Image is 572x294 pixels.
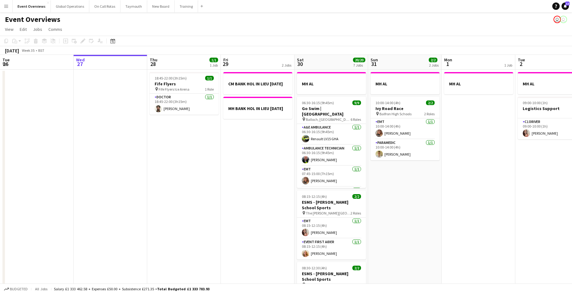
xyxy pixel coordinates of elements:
span: 2/2 [429,58,437,62]
div: 2 Jobs [429,63,439,67]
app-job-card: MH BANK HOL IN LIEU [DATE] [223,97,292,119]
span: 2/2 [352,266,361,270]
span: 08:30-12:30 (4h) [302,266,327,270]
h3: MH AL [444,81,513,87]
h3: MH AL [297,81,366,87]
span: Budgeted [10,287,28,291]
span: 08:15-12:15 (4h) [302,194,327,199]
span: 2/2 [426,100,435,105]
div: 1 Job [210,63,218,67]
h3: ESMS - [PERSON_NAME] School Sports [297,271,366,282]
span: All jobs [34,287,49,291]
span: Balfron High Schools [379,112,412,116]
app-user-avatar: Jackie Tolland [554,16,561,23]
app-card-role: EMT1/110:00-14:00 (4h)[PERSON_NAME] [371,118,440,139]
span: 2 Roles [424,112,435,116]
button: Taymouth [120,0,147,12]
span: 26 [2,60,10,67]
button: New Board [147,0,175,12]
div: BST [38,48,44,53]
span: Fri [223,57,228,63]
span: Thu [150,57,157,63]
app-job-card: 06:30-16:15 (9h45m)9/9Go Swim | [GEOGRAPHIC_DATA] Balloch, [GEOGRAPHIC_DATA]6 RolesA&E Ambulance1... [297,97,366,188]
app-card-role: EMT1/107:45-15:00 (7h15m)[PERSON_NAME] [297,166,366,187]
app-card-role: Doctor1/118:45-22:00 (3h15m)[PERSON_NAME] [150,94,219,115]
h3: Fife Flyers [150,81,219,87]
app-job-card: CM BANK HOL IN LIEU [DATE] [223,72,292,94]
h3: MH AL [371,81,440,87]
div: 18:45-22:00 (3h15m)1/1Fife Flyers Fife Flyers Ice Arena1 RoleDoctor1/118:45-22:00 (3h15m)[PERSON_... [150,72,219,115]
span: Edit [20,27,27,32]
h3: ESMS - [PERSON_NAME] School Sports [297,199,366,210]
app-user-avatar: Operations Team [560,16,567,23]
a: 12 [562,2,569,10]
span: 06:30-16:15 (9h45m) [302,100,334,105]
a: Comms [46,25,65,33]
span: Wed [76,57,85,63]
app-job-card: 10:00-14:00 (4h)2/2Ivy Road Race Balfron High Schools2 RolesEMT1/110:00-14:00 (4h)[PERSON_NAME]Pa... [371,97,440,160]
span: Fife Flyers Ice Arena [159,87,189,92]
span: 10:00-14:00 (4h) [375,100,400,105]
app-card-role: A&E Ambulance1/106:30-16:15 (9h45m)Renault LV15 GHA [297,124,366,145]
div: MH AL [297,72,366,94]
app-job-card: 08:15-12:15 (4h)2/2ESMS - [PERSON_NAME] School Sports The [PERSON_NAME][GEOGRAPHIC_DATA]2 RolesEM... [297,190,366,259]
button: Event Overviews [13,0,51,12]
h3: CM BANK HOL IN LIEU [DATE] [223,81,292,87]
span: 28 [149,60,157,67]
span: 2 Roles [351,211,361,215]
span: 29 [222,60,228,67]
span: Total Budgeted £1 333 783.93 [157,287,209,291]
app-card-role: EMT1/108:15-12:15 (4h)[PERSON_NAME] [297,218,366,239]
app-card-role: Paramedic1/110:00-14:00 (4h)[PERSON_NAME] [371,139,440,160]
span: 09:00-10:00 (1h) [523,100,548,105]
app-job-card: MH AL [444,72,513,94]
span: 30 [296,60,304,67]
span: Tue [518,57,525,63]
span: View [5,27,14,32]
button: On Call Rotas [89,0,120,12]
span: Sat [297,57,304,63]
span: Tue [2,57,10,63]
app-card-role: Event First Aider4/4 [297,187,366,235]
span: Balloch, [GEOGRAPHIC_DATA] [306,117,351,122]
span: 1 [443,60,452,67]
h3: MH BANK HOL IN LIEU [DATE] [223,106,292,111]
app-job-card: MH AL [371,72,440,94]
a: Jobs [30,25,45,33]
span: Mon [444,57,452,63]
div: 1 Job [504,63,512,67]
span: 9/9 [352,100,361,105]
span: 20/20 [353,58,365,62]
span: 2 Roles [351,282,361,287]
a: Edit [17,25,29,33]
div: 7 Jobs [353,63,365,67]
span: Sun [371,57,378,63]
span: The [PERSON_NAME][GEOGRAPHIC_DATA] [306,211,351,215]
h3: Ivy Road Race [371,106,440,111]
span: Week 35 [20,48,36,53]
app-card-role: Event First Aider1/108:15-12:15 (4h)[PERSON_NAME] [297,239,366,259]
span: 1/1 [209,58,218,62]
button: Budgeted [3,286,29,292]
span: 12 [565,2,570,6]
span: 2 [517,60,525,67]
button: Global Operations [51,0,89,12]
div: 2 Jobs [282,63,291,67]
div: [DATE] [5,47,19,54]
h3: Go Swim | [GEOGRAPHIC_DATA] [297,106,366,117]
span: 27 [75,60,85,67]
div: Salary £1 333 462.58 + Expenses £50.00 + Subsistence £271.35 = [54,287,209,291]
h1: Event Overviews [5,15,60,24]
a: View [2,25,16,33]
app-card-role: Ambulance Technician1/106:30-16:15 (9h45m)[PERSON_NAME] [297,145,366,166]
span: Jobs [33,27,42,32]
span: 2/2 [352,194,361,199]
span: 1 Role [205,87,214,92]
